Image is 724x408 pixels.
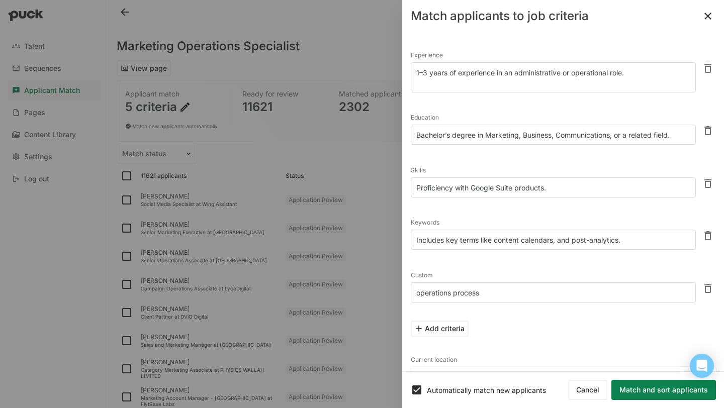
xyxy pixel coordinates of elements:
div: Match applicants to job criteria [411,10,589,22]
div: Experience [411,48,696,62]
textarea: 1–3 years of experience in an administrative or operational role. [411,62,696,92]
div: Open Intercom Messenger [690,354,714,378]
div: Custom [411,268,696,282]
div: Education [411,111,696,125]
textarea: Proficiency with Google Suite products. [411,177,696,197]
textarea: operations process [411,282,696,302]
div: Keywords [411,216,696,230]
div: Skills [411,163,696,177]
button: Cancel [568,380,607,400]
input: Locate any city, town, or ZIP [411,367,716,385]
div: Automatically match new applicants [427,386,568,394]
button: Match and sort applicants [611,380,716,400]
button: Add criteria [411,321,469,337]
textarea: Bachelor’s degree in Marketing, Business, Communications, or a related field. [411,125,696,145]
textarea: Includes key terms like content calendars, and post-analytics. [411,230,696,250]
div: Current location [411,353,716,367]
